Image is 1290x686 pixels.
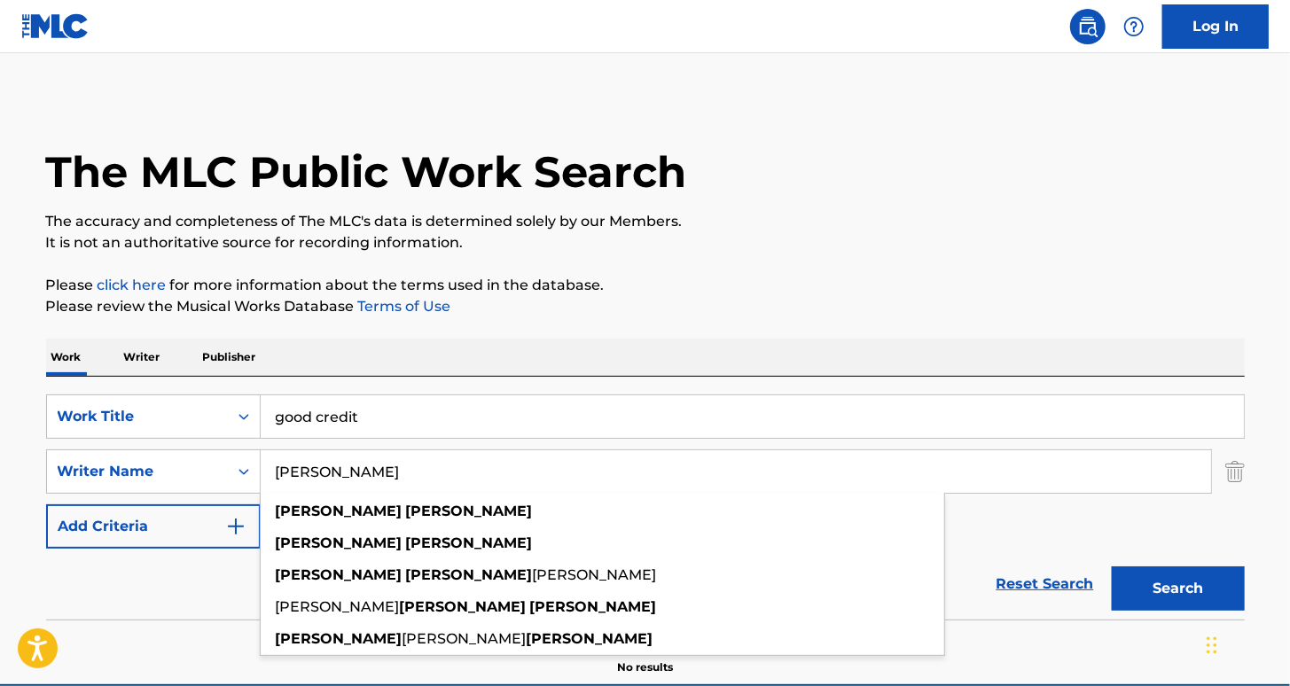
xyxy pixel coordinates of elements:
[198,339,262,376] p: Publisher
[1201,601,1290,686] iframe: Chat Widget
[46,296,1245,317] p: Please review the Musical Works Database
[400,598,527,615] strong: [PERSON_NAME]
[46,275,1245,296] p: Please for more information about the terms used in the database.
[406,503,533,519] strong: [PERSON_NAME]
[58,406,217,427] div: Work Title
[1162,4,1269,49] a: Log In
[1070,9,1106,44] a: Public Search
[1225,449,1245,494] img: Delete Criterion
[1077,16,1098,37] img: search
[617,638,673,675] p: No results
[533,566,657,583] span: [PERSON_NAME]
[276,598,400,615] span: [PERSON_NAME]
[406,534,533,551] strong: [PERSON_NAME]
[530,598,657,615] strong: [PERSON_NAME]
[46,394,1245,620] form: Search Form
[406,566,533,583] strong: [PERSON_NAME]
[276,566,403,583] strong: [PERSON_NAME]
[403,630,527,647] span: [PERSON_NAME]
[46,232,1245,253] p: It is not an authoritative source for recording information.
[46,339,87,376] p: Work
[225,516,246,537] img: 9d2ae6d4665cec9f34b9.svg
[1112,566,1245,611] button: Search
[1116,9,1152,44] div: Help
[1123,16,1145,37] img: help
[21,13,90,39] img: MLC Logo
[1207,619,1217,672] div: Drag
[527,630,653,647] strong: [PERSON_NAME]
[276,534,403,551] strong: [PERSON_NAME]
[355,298,451,315] a: Terms of Use
[58,461,217,482] div: Writer Name
[119,339,166,376] p: Writer
[46,145,687,199] h1: The MLC Public Work Search
[276,503,403,519] strong: [PERSON_NAME]
[46,504,261,549] button: Add Criteria
[988,565,1103,604] a: Reset Search
[46,211,1245,232] p: The accuracy and completeness of The MLC's data is determined solely by our Members.
[276,630,403,647] strong: [PERSON_NAME]
[98,277,167,293] a: click here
